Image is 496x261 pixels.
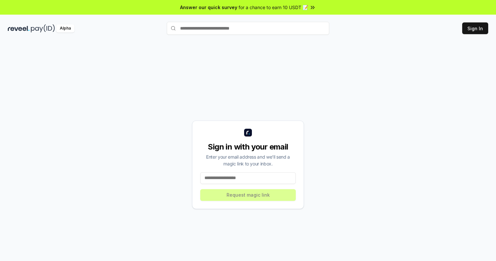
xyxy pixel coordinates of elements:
button: Sign In [462,22,488,34]
img: logo_small [244,129,252,137]
span: Answer our quick survey [180,4,237,11]
img: reveel_dark [8,24,30,33]
span: for a chance to earn 10 USDT 📝 [239,4,308,11]
div: Alpha [56,24,74,33]
img: pay_id [31,24,55,33]
div: Enter your email address and we’ll send a magic link to your inbox. [200,153,296,167]
div: Sign in with your email [200,142,296,152]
